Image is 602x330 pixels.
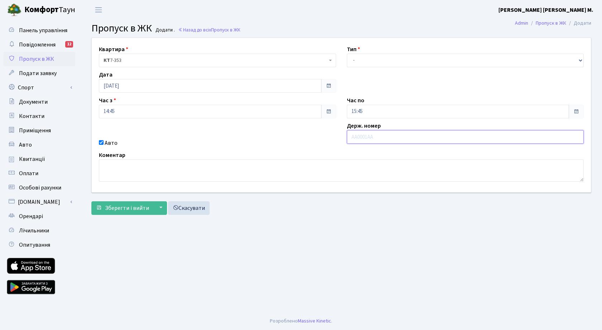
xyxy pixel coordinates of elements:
[104,57,110,64] b: КТ
[4,23,75,38] a: Панель управління
[24,4,59,15] b: Комфорт
[91,21,152,35] span: Пропуск в ЖК
[211,26,240,33] span: Пропуск в ЖК
[4,80,75,95] a: Спорт
[99,70,113,79] label: Дата
[4,109,75,123] a: Контакти
[99,45,128,54] label: Квартира
[4,152,75,166] a: Квитанції
[347,96,364,105] label: Час по
[298,317,331,325] a: Massive Kinetic
[4,181,75,195] a: Особові рахунки
[90,4,107,16] button: Переключити навігацію
[4,52,75,66] a: Пропуск в ЖК
[4,238,75,252] a: Опитування
[515,19,528,27] a: Admin
[65,41,73,48] div: 12
[99,54,336,67] span: <b>КТ</b>&nbsp;&nbsp;&nbsp;&nbsp;7-353
[19,26,67,34] span: Панель управління
[347,45,360,54] label: Тип
[19,98,48,106] span: Документи
[347,130,584,144] input: AA0001AA
[4,138,75,152] a: Авто
[4,123,75,138] a: Приміщення
[105,204,149,212] span: Зберегти і вийти
[19,141,32,149] span: Авто
[19,184,61,192] span: Особові рахунки
[270,317,332,325] div: Розроблено .
[19,169,38,177] span: Оплати
[154,27,175,33] small: Додати .
[4,66,75,80] a: Подати заявку
[7,3,21,17] img: logo.png
[91,201,154,215] button: Зберегти і вийти
[19,112,44,120] span: Контакти
[498,6,593,14] a: [PERSON_NAME] [PERSON_NAME] М.
[504,16,602,31] nav: breadcrumb
[347,122,381,130] label: Держ. номер
[168,201,210,215] a: Скасувати
[105,139,118,147] label: Авто
[19,55,54,63] span: Пропуск в ЖК
[19,69,57,77] span: Подати заявку
[4,195,75,209] a: [DOMAIN_NAME]
[4,38,75,52] a: Повідомлення12
[19,212,43,220] span: Орендарі
[4,95,75,109] a: Документи
[19,241,50,249] span: Опитування
[99,96,116,105] label: Час з
[4,166,75,181] a: Оплати
[104,57,327,64] span: <b>КТ</b>&nbsp;&nbsp;&nbsp;&nbsp;7-353
[19,127,51,134] span: Приміщення
[19,227,49,235] span: Лічильники
[4,223,75,238] a: Лічильники
[566,19,591,27] li: Додати
[178,26,240,33] a: Назад до всіхПропуск в ЖК
[24,4,75,16] span: Таун
[19,155,45,163] span: Квитанції
[99,151,125,159] label: Коментар
[19,41,56,49] span: Повідомлення
[4,209,75,223] a: Орендарі
[536,19,566,27] a: Пропуск в ЖК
